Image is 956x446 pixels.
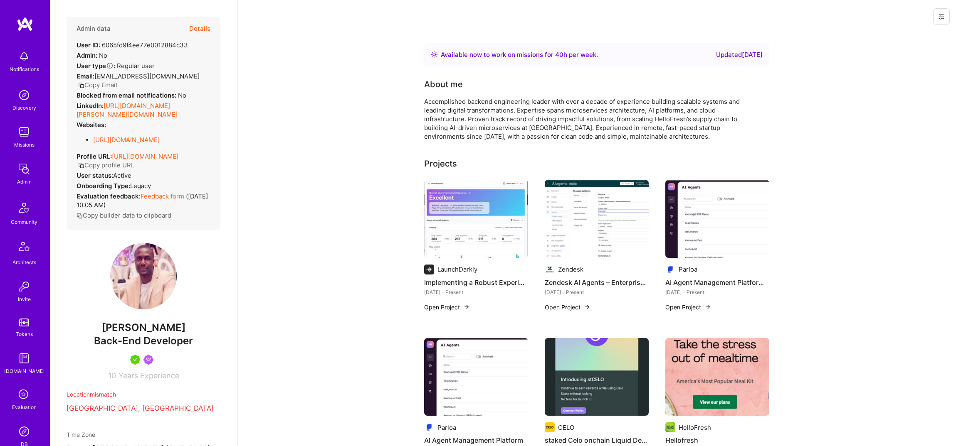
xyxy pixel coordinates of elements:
a: [URL][DOMAIN_NAME][PERSON_NAME][DOMAIN_NAME] [77,102,178,118]
i: Help [106,62,114,69]
div: Parloa [679,265,697,274]
h4: Zendesk AI Agents – Enterprise-Grade LLM Support Assistant [545,277,649,288]
strong: User type : [77,62,115,70]
button: Open Project [424,303,470,311]
div: Notifications [10,65,39,74]
strong: Email: [77,72,94,80]
img: A.Teamer in Residence [130,355,140,365]
button: Copy profile URL [78,161,134,169]
i: icon Copy [77,213,83,219]
div: No [77,51,107,60]
span: [EMAIL_ADDRESS][DOMAIN_NAME] [94,72,200,80]
div: Discovery [12,103,36,112]
img: tokens [19,319,29,326]
img: discovery [16,87,32,103]
img: Company logo [545,265,555,274]
div: [DOMAIN_NAME] [4,367,44,375]
strong: Onboarding Type: [77,182,130,190]
span: legacy [130,182,151,190]
img: Invite [16,278,32,295]
div: Projects [424,157,457,170]
h4: Implementing a Robust Experiment Health Check System [424,277,528,288]
div: Architects [12,258,36,267]
img: Been on Mission [143,355,153,365]
img: Company logo [424,422,434,432]
span: Back-End Developer [94,335,193,347]
div: Invite [18,295,31,304]
h4: AI Agent Management Platform Development [665,277,769,288]
span: Time Zone [67,431,95,438]
button: Open Project [545,303,590,311]
div: HelloFresh [679,423,711,432]
img: Implementing a Robust Experiment Health Check System [424,180,528,258]
span: [PERSON_NAME] [67,321,220,334]
div: [DATE] - Present [545,288,649,297]
div: Evaluation [12,403,37,412]
img: guide book [16,350,32,367]
img: teamwork [16,124,32,140]
div: Accomplished backend engineering leader with over a decade of experience building scalable system... [424,97,757,141]
div: About me [424,78,463,91]
img: Company logo [665,422,675,432]
div: Available now to work on missions for h per week . [441,50,598,60]
div: [DATE] - Present [665,288,769,297]
img: Company logo [545,422,555,432]
strong: Evaluation feedback: [77,192,141,200]
img: staked Celo onchain Liquid Derivative [545,338,649,416]
img: admin teamwork [16,161,32,177]
h4: staked Celo onchain Liquid Derivative [545,435,649,446]
strong: Admin: [77,51,97,59]
img: AI Agent Management Platform [424,338,528,416]
strong: User status: [77,172,113,179]
div: Updated [DATE] [716,50,763,60]
p: [GEOGRAPHIC_DATA], [GEOGRAPHIC_DATA] [67,404,220,414]
div: No [77,91,186,100]
button: Details [189,17,210,41]
a: [URL][DOMAIN_NAME] [112,152,178,160]
div: Admin [17,177,32,186]
img: arrow-right [704,304,711,310]
div: Tokens [16,330,33,338]
strong: Blocked from email notifications: [77,91,178,99]
div: Missions [14,140,35,149]
img: Architects [14,238,34,258]
strong: Profile URL: [77,152,112,160]
div: LaunchDarkly [437,265,477,274]
img: Hellofresh [665,338,769,416]
img: arrow-right [584,304,590,310]
img: Community [14,198,34,218]
h4: Admin data [77,25,111,32]
a: [URL][DOMAIN_NAME] [93,136,160,144]
img: Admin Search [16,423,32,440]
button: Open Project [665,303,711,311]
img: User Avatar [110,243,177,309]
strong: LinkedIn: [77,102,104,110]
h4: AI Agent Management Platform [424,435,528,446]
strong: Websites: [77,121,106,129]
img: AI Agent Management Platform Development [665,180,769,258]
strong: User ID: [77,41,100,49]
img: logo [17,17,33,32]
i: icon SelectionTeam [16,387,32,403]
button: Copy Email [78,81,117,89]
div: ( [DATE] 10:05 AM ) [77,192,210,209]
img: arrow-right [463,304,470,310]
div: Parloa [437,423,456,432]
img: Company logo [665,265,675,274]
div: [DATE] - Present [424,288,528,297]
i: icon Copy [78,82,84,88]
h4: Hellofresh [665,435,769,446]
div: CELO [558,423,574,432]
a: Feedback form [141,192,184,200]
div: Community [11,218,37,226]
img: Company logo [424,265,434,274]
div: Location mismatch [67,390,220,399]
div: Regular user [77,61,155,70]
img: Availability [431,51,437,58]
span: Active [113,172,131,179]
i: icon Copy [78,162,84,169]
img: Zendesk AI Agents – Enterprise-Grade LLM Support Assistant [545,180,649,258]
button: Copy builder data to clipboard [77,211,171,220]
div: 6065fd9f4ee77e0012884c33 [77,41,188,49]
span: 10 [108,371,116,380]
